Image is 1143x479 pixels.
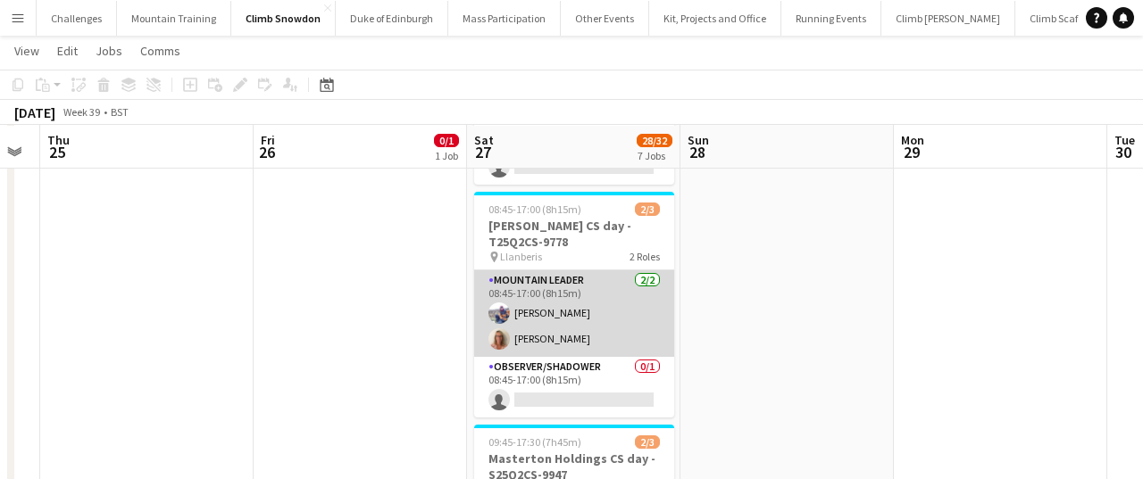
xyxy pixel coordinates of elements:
span: 25 [45,142,70,162]
div: [DATE] [14,103,55,121]
span: 26 [258,142,275,162]
button: Mountain Training [117,1,231,36]
span: Sat [474,132,494,148]
span: Week 39 [59,105,104,119]
span: Llanberis [500,250,542,263]
span: 28/32 [637,134,672,147]
span: 2 Roles [630,250,660,263]
app-card-role: Observer/Shadower0/108:45-17:00 (8h15m) [474,357,674,417]
a: View [7,39,46,62]
span: 2/3 [635,435,660,449]
app-card-role: Mountain Leader2/208:45-17:00 (8h15m)[PERSON_NAME][PERSON_NAME] [474,270,674,357]
button: Mass Participation [448,1,561,36]
span: 29 [898,142,924,162]
button: Other Events [561,1,649,36]
a: Edit [50,39,85,62]
span: Jobs [96,43,122,59]
span: Mon [901,132,924,148]
button: Duke of Edinburgh [336,1,448,36]
div: 7 Jobs [638,149,672,162]
span: Thu [47,132,70,148]
div: BST [111,105,129,119]
span: 27 [471,142,494,162]
button: Kit, Projects and Office [649,1,781,36]
a: Comms [133,39,188,62]
h3: [PERSON_NAME] CS day - T25Q2CS-9778 [474,218,674,250]
div: 1 Job [435,149,458,162]
span: Comms [140,43,180,59]
span: Fri [261,132,275,148]
span: 28 [685,142,709,162]
button: Climb [PERSON_NAME] [881,1,1015,36]
button: Climb Scafell Pike [1015,1,1124,36]
app-job-card: 08:45-17:00 (8h15m)2/3[PERSON_NAME] CS day - T25Q2CS-9778 Llanberis2 RolesMountain Leader2/208:45... [474,192,674,417]
span: Tue [1114,132,1135,148]
a: Jobs [88,39,129,62]
button: Climb Snowdon [231,1,336,36]
span: 2/3 [635,202,660,216]
span: 0/1 [434,134,459,147]
span: Edit [57,43,78,59]
span: Sun [688,132,709,148]
span: 08:45-17:00 (8h15m) [488,202,581,216]
span: 09:45-17:30 (7h45m) [488,435,581,449]
button: Running Events [781,1,881,36]
span: View [14,43,39,59]
span: 30 [1112,142,1135,162]
button: Challenges [37,1,117,36]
